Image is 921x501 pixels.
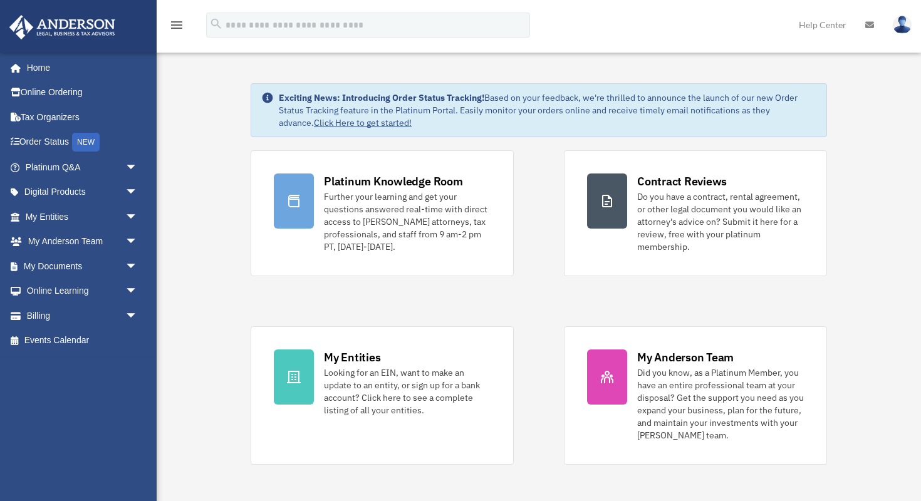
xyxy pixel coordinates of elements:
[169,22,184,33] a: menu
[279,91,816,129] div: Based on your feedback, we're thrilled to announce the launch of our new Order Status Tracking fe...
[314,117,412,128] a: Click Here to get started!
[125,180,150,205] span: arrow_drop_down
[279,92,484,103] strong: Exciting News: Introducing Order Status Tracking!
[125,204,150,230] span: arrow_drop_down
[9,229,157,254] a: My Anderson Teamarrow_drop_down
[324,173,463,189] div: Platinum Knowledge Room
[9,155,157,180] a: Platinum Q&Aarrow_drop_down
[637,366,804,442] div: Did you know, as a Platinum Member, you have an entire professional team at your disposal? Get th...
[125,254,150,279] span: arrow_drop_down
[125,229,150,255] span: arrow_drop_down
[9,80,157,105] a: Online Ordering
[9,130,157,155] a: Order StatusNEW
[72,133,100,152] div: NEW
[9,204,157,229] a: My Entitiesarrow_drop_down
[125,303,150,329] span: arrow_drop_down
[251,150,514,276] a: Platinum Knowledge Room Further your learning and get your questions answered real-time with dire...
[324,349,380,365] div: My Entities
[324,190,491,253] div: Further your learning and get your questions answered real-time with direct access to [PERSON_NAM...
[209,17,223,31] i: search
[564,150,827,276] a: Contract Reviews Do you have a contract, rental agreement, or other legal document you would like...
[324,366,491,416] div: Looking for an EIN, want to make an update to an entity, or sign up for a bank account? Click her...
[6,15,119,39] img: Anderson Advisors Platinum Portal
[9,254,157,279] a: My Documentsarrow_drop_down
[9,328,157,353] a: Events Calendar
[637,173,727,189] div: Contract Reviews
[9,279,157,304] a: Online Learningarrow_drop_down
[9,180,157,205] a: Digital Productsarrow_drop_down
[893,16,912,34] img: User Pic
[9,303,157,328] a: Billingarrow_drop_down
[125,279,150,304] span: arrow_drop_down
[564,326,827,465] a: My Anderson Team Did you know, as a Platinum Member, you have an entire professional team at your...
[251,326,514,465] a: My Entities Looking for an EIN, want to make an update to an entity, or sign up for a bank accoun...
[637,349,734,365] div: My Anderson Team
[169,18,184,33] i: menu
[9,55,150,80] a: Home
[125,155,150,180] span: arrow_drop_down
[9,105,157,130] a: Tax Organizers
[637,190,804,253] div: Do you have a contract, rental agreement, or other legal document you would like an attorney's ad...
